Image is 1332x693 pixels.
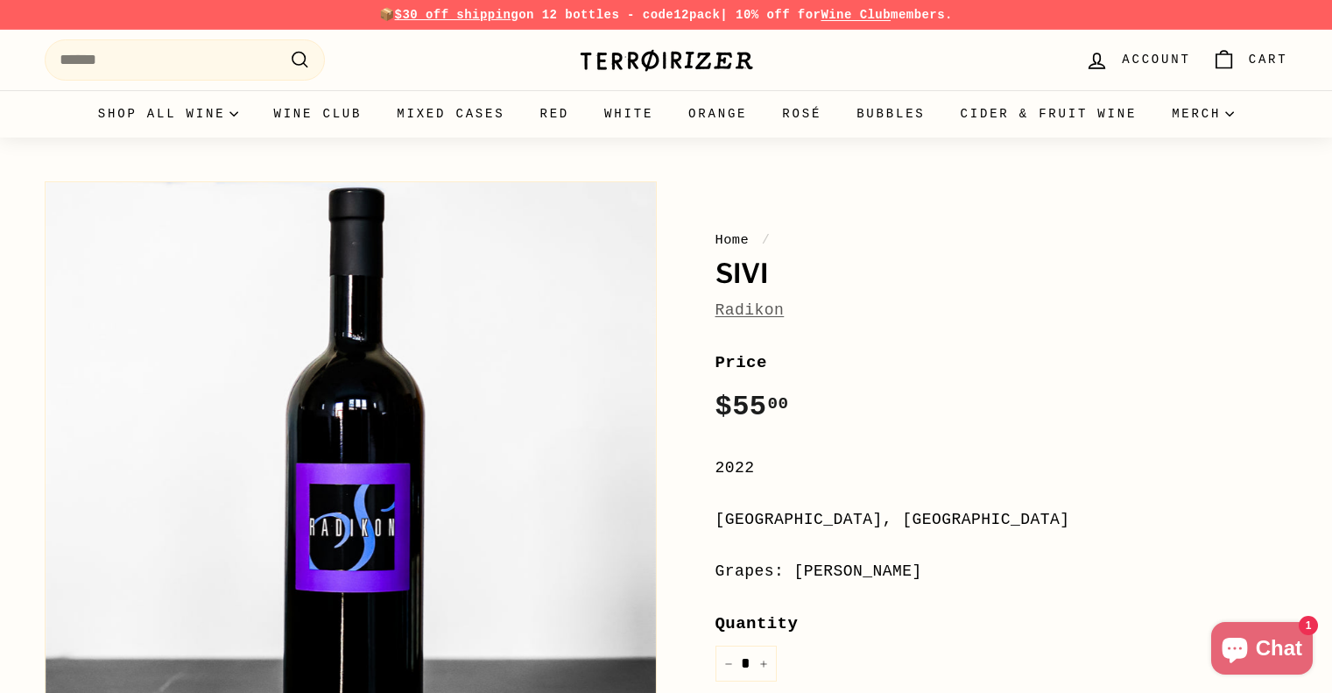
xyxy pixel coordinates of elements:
[715,559,1288,584] div: Grapes: [PERSON_NAME]
[1249,50,1288,69] span: Cart
[10,90,1323,138] div: Primary
[715,507,1288,533] div: [GEOGRAPHIC_DATA], [GEOGRAPHIC_DATA]
[673,8,720,22] strong: 12pack
[715,391,789,423] span: $55
[715,646,742,682] button: Reduce item quantity by one
[395,8,519,22] span: $30 off shipping
[379,90,522,138] a: Mixed Cases
[1202,34,1299,86] a: Cart
[1122,50,1190,69] span: Account
[715,611,1288,637] label: Quantity
[671,90,765,138] a: Orange
[765,90,839,138] a: Rosé
[758,232,775,248] span: /
[256,90,379,138] a: Wine Club
[45,5,1288,25] p: 📦 on 12 bottles - code | 10% off for members.
[1206,622,1318,679] inbox-online-store-chat: Shopify online store chat
[715,646,777,682] input: quantity
[715,259,1288,289] h1: Sivi
[767,394,788,414] sup: 00
[1154,90,1251,138] summary: Merch
[715,350,1288,376] label: Price
[715,456,1288,481] div: 2022
[751,646,777,682] button: Increase item quantity by one
[1075,34,1201,86] a: Account
[587,90,671,138] a: White
[522,90,587,138] a: Red
[715,230,1288,251] nav: breadcrumbs
[81,90,257,138] summary: Shop all wine
[821,8,891,22] a: Wine Club
[943,90,1155,138] a: Cider & Fruit Wine
[715,232,750,248] a: Home
[715,301,785,319] a: Radikon
[839,90,942,138] a: Bubbles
